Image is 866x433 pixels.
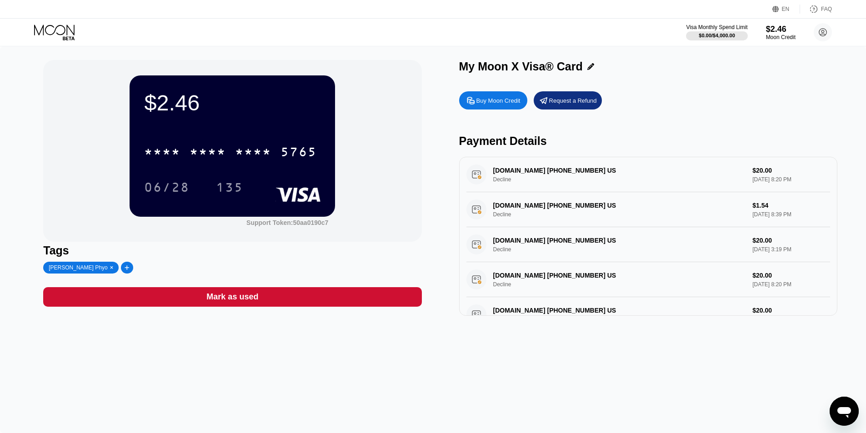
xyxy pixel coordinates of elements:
[476,97,521,105] div: Buy Moon Credit
[766,34,796,40] div: Moon Credit
[206,292,258,302] div: Mark as used
[216,181,243,196] div: 135
[686,24,747,40] div: Visa Monthly Spend Limit$0.00/$4,000.00
[821,6,832,12] div: FAQ
[246,219,328,226] div: Support Token:50aa0190c7
[699,33,735,38] div: $0.00 / $4,000.00
[209,176,250,199] div: 135
[144,181,190,196] div: 06/28
[459,60,583,73] div: My Moon X Visa® Card
[686,24,747,30] div: Visa Monthly Spend Limit
[549,97,597,105] div: Request a Refund
[49,264,107,271] div: [PERSON_NAME] Phyo
[43,244,421,257] div: Tags
[280,146,317,160] div: 5765
[459,91,527,109] div: Buy Moon Credit
[43,287,421,307] div: Mark as used
[772,5,800,14] div: EN
[766,25,796,40] div: $2.46Moon Credit
[459,134,837,148] div: Payment Details
[137,176,196,199] div: 06/28
[144,90,320,115] div: $2.46
[246,219,328,226] div: Support Token: 50aa0190c7
[534,91,602,109] div: Request a Refund
[782,6,790,12] div: EN
[830,397,859,426] iframe: Button to launch messaging window
[766,25,796,34] div: $2.46
[800,5,832,14] div: FAQ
